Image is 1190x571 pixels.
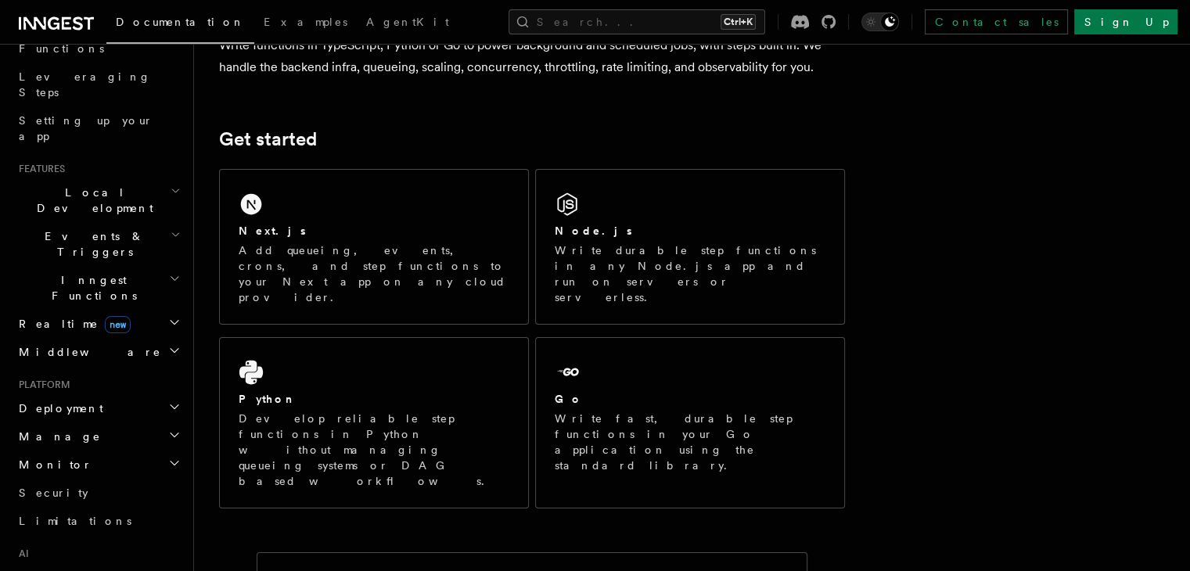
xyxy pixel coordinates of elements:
[555,242,825,305] p: Write durable step functions in any Node.js app and run on servers or serverless.
[13,479,184,507] a: Security
[1074,9,1177,34] a: Sign Up
[116,16,245,28] span: Documentation
[19,515,131,527] span: Limitations
[13,185,171,216] span: Local Development
[509,9,765,34] button: Search...Ctrl+K
[13,338,184,366] button: Middleware
[721,14,756,30] kbd: Ctrl+K
[19,114,153,142] span: Setting up your app
[13,457,92,472] span: Monitor
[239,391,297,407] h2: Python
[13,451,184,479] button: Monitor
[357,5,458,42] a: AgentKit
[535,169,845,325] a: Node.jsWrite durable step functions in any Node.js app and run on servers or serverless.
[13,106,184,150] a: Setting up your app
[219,337,529,508] a: PythonDevelop reliable step functions in Python without managing queueing systems or DAG based wo...
[13,63,184,106] a: Leveraging Steps
[13,400,103,416] span: Deployment
[13,222,184,266] button: Events & Triggers
[13,228,171,260] span: Events & Triggers
[13,163,65,175] span: Features
[13,310,184,338] button: Realtimenew
[13,422,184,451] button: Manage
[13,344,161,360] span: Middleware
[105,316,131,333] span: new
[13,429,101,444] span: Manage
[925,9,1068,34] a: Contact sales
[239,411,509,489] p: Develop reliable step functions in Python without managing queueing systems or DAG based workflows.
[13,394,184,422] button: Deployment
[219,34,845,78] p: Write functions in TypeScript, Python or Go to power background and scheduled jobs, with steps bu...
[264,16,347,28] span: Examples
[19,70,151,99] span: Leveraging Steps
[13,272,169,303] span: Inngest Functions
[239,242,509,305] p: Add queueing, events, crons, and step functions to your Next app on any cloud provider.
[19,487,88,499] span: Security
[13,507,184,535] a: Limitations
[555,391,583,407] h2: Go
[13,379,70,391] span: Platform
[861,13,899,31] button: Toggle dark mode
[555,223,632,239] h2: Node.js
[254,5,357,42] a: Examples
[239,223,306,239] h2: Next.js
[555,411,825,473] p: Write fast, durable step functions in your Go application using the standard library.
[219,169,529,325] a: Next.jsAdd queueing, events, crons, and step functions to your Next app on any cloud provider.
[13,178,184,222] button: Local Development
[13,266,184,310] button: Inngest Functions
[219,128,317,150] a: Get started
[13,316,131,332] span: Realtime
[535,337,845,508] a: GoWrite fast, durable step functions in your Go application using the standard library.
[106,5,254,44] a: Documentation
[13,548,29,560] span: AI
[366,16,449,28] span: AgentKit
